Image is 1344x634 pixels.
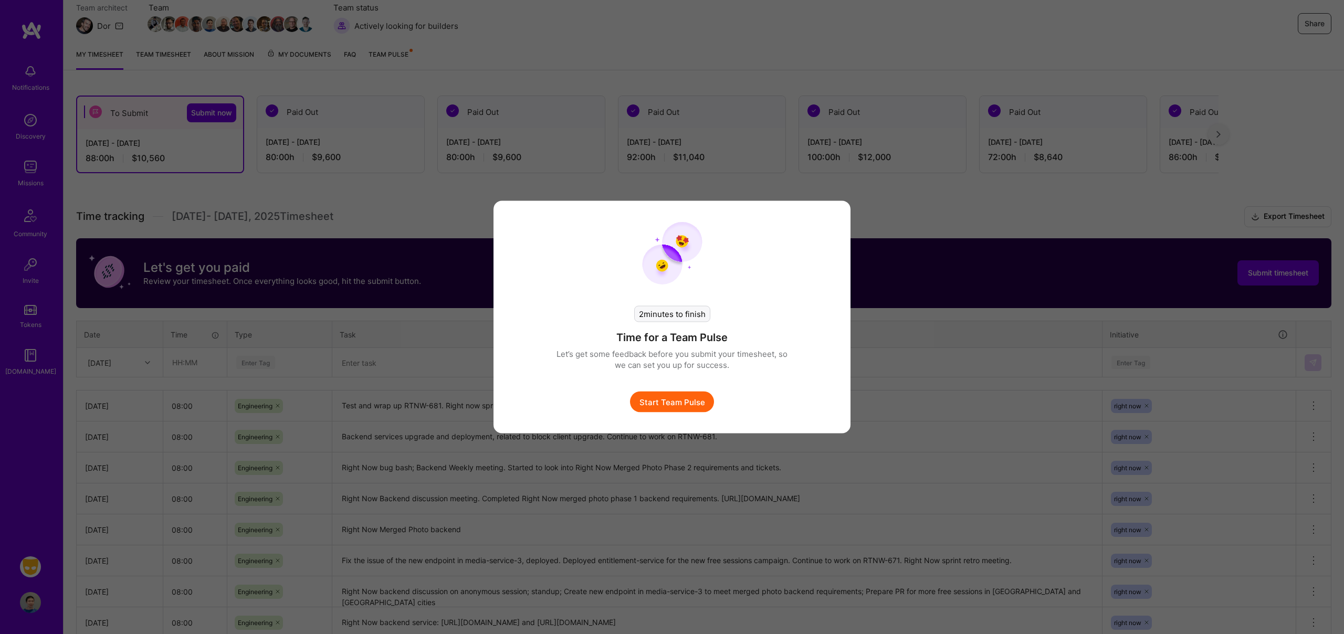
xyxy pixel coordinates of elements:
[642,222,702,285] img: team pulse start
[493,201,850,434] div: modal
[634,306,710,322] div: 2 minutes to finish
[630,392,714,413] button: Start Team Pulse
[556,348,787,371] p: Let’s get some feedback before you submit your timesheet, so we can set you up for success.
[616,331,728,344] h4: Time for a Team Pulse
